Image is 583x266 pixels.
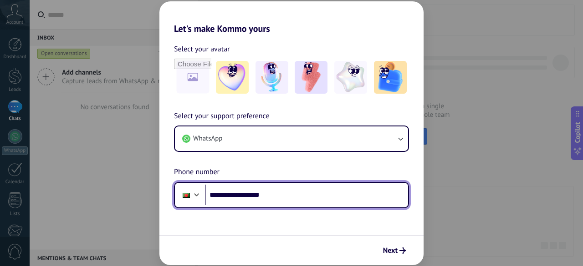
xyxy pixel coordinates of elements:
span: Select your support preference [174,110,270,122]
img: -4.jpeg [334,61,367,94]
img: -5.jpeg [374,61,407,94]
img: -1.jpeg [216,61,249,94]
span: Phone number [174,166,220,178]
h2: Let's make Kommo yours [159,1,424,34]
button: WhatsApp [175,126,408,151]
img: -2.jpeg [256,61,288,94]
div: Bangladesh: + 880 [178,186,195,205]
button: Next [379,243,410,258]
span: WhatsApp [193,134,222,143]
img: -3.jpeg [295,61,327,94]
span: Select your avatar [174,43,230,55]
span: Next [383,247,398,254]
